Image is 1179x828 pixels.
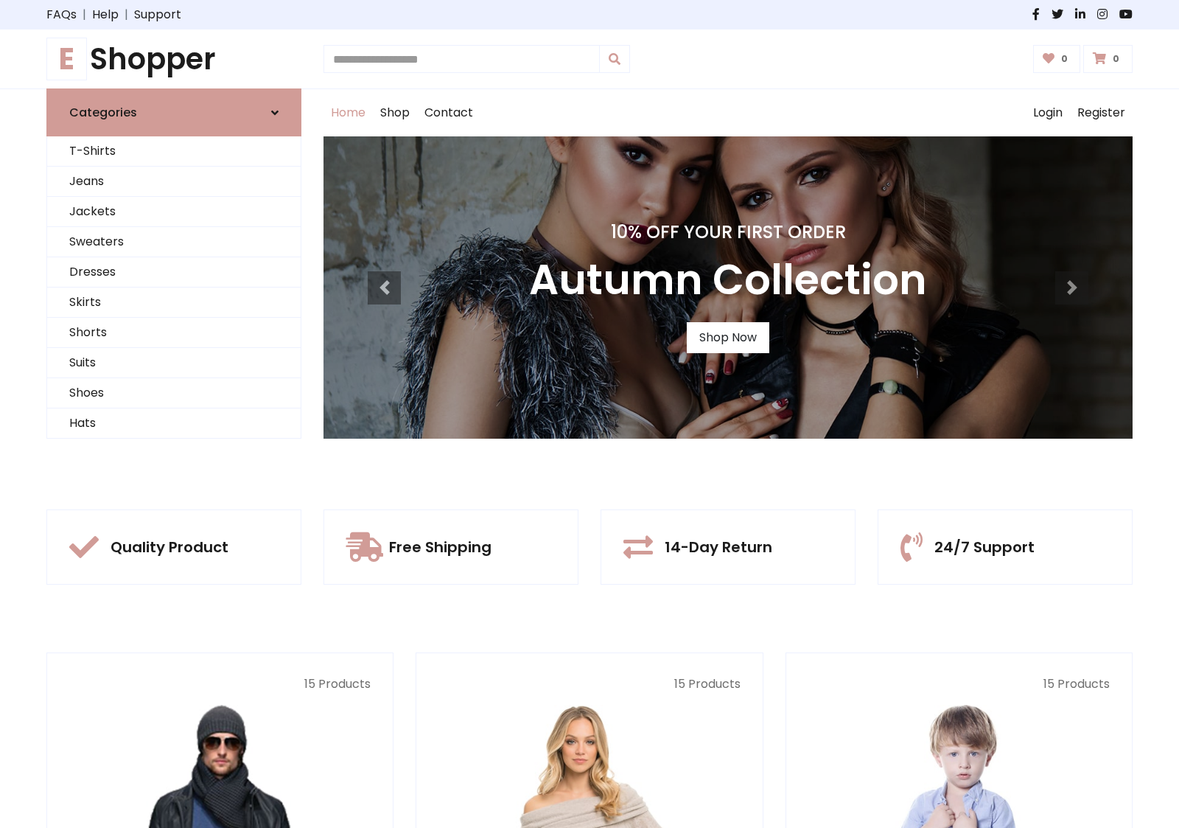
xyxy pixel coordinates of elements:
h6: Categories [69,105,137,119]
a: Jeans [47,167,301,197]
a: Register [1070,89,1133,136]
a: Categories [46,88,301,136]
a: Login [1026,89,1070,136]
h5: Free Shipping [389,538,491,556]
a: 0 [1083,45,1133,73]
span: | [119,6,134,24]
a: Shop [373,89,417,136]
a: Support [134,6,181,24]
a: Sweaters [47,227,301,257]
a: Suits [47,348,301,378]
h5: 14-Day Return [665,538,772,556]
h1: Shopper [46,41,301,77]
h4: 10% Off Your First Order [529,222,927,243]
p: 15 Products [69,675,371,693]
a: Dresses [47,257,301,288]
a: FAQs [46,6,77,24]
span: | [77,6,92,24]
span: 0 [1057,52,1071,66]
a: Help [92,6,119,24]
span: E [46,38,87,80]
span: 0 [1109,52,1123,66]
a: Shoes [47,378,301,408]
a: Shorts [47,318,301,348]
a: 0 [1033,45,1081,73]
a: EShopper [46,41,301,77]
p: 15 Products [808,675,1110,693]
a: Shop Now [687,322,769,353]
h5: 24/7 Support [934,538,1035,556]
a: Skirts [47,288,301,318]
a: T-Shirts [47,136,301,167]
a: Jackets [47,197,301,227]
h5: Quality Product [111,538,228,556]
p: 15 Products [438,675,740,693]
a: Contact [417,89,480,136]
a: Hats [47,408,301,439]
a: Home [323,89,373,136]
h3: Autumn Collection [529,255,927,305]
